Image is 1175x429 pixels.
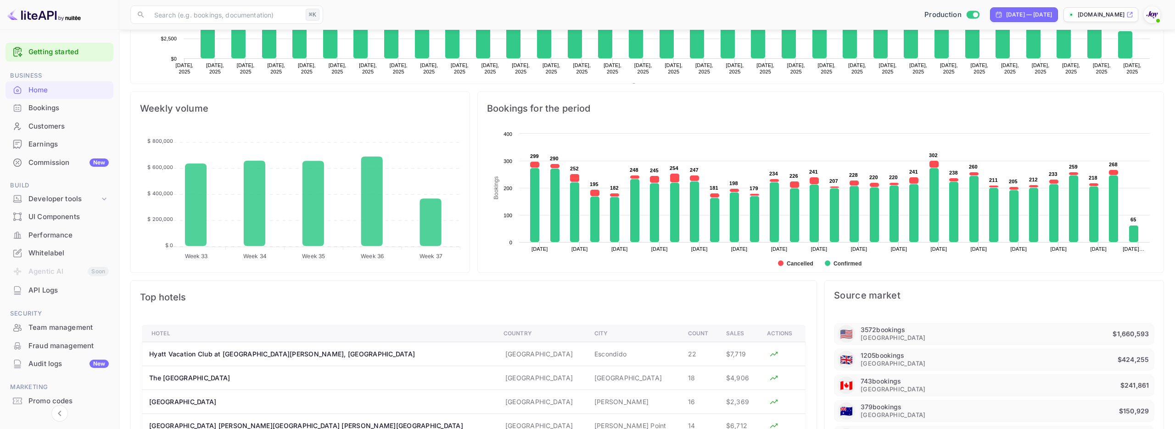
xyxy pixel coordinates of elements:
[789,173,798,179] text: 226
[851,246,867,252] text: [DATE]
[28,158,109,168] div: Commission
[147,138,173,144] tspan: $ 800,000
[681,325,719,342] th: Count
[838,377,855,394] div: Canada
[767,347,781,361] button: Analyze hotel markup performance
[6,337,113,355] div: Fraud management
[891,246,907,252] text: [DATE]
[302,253,325,260] tspan: Week 35
[719,342,760,366] td: $7,719
[571,246,588,252] text: [DATE]
[969,164,978,169] text: 260
[237,62,255,74] text: [DATE], 2025
[840,324,853,344] span: United States
[787,260,813,267] text: Cancelled
[496,342,587,366] td: [GEOGRAPHIC_DATA]
[28,396,109,406] div: Promo codes
[543,62,560,74] text: [DATE], 2025
[771,246,788,252] text: [DATE]
[6,244,113,261] a: Whitelabel
[681,342,719,366] td: 22
[861,333,926,342] span: [GEOGRAPHIC_DATA]
[809,169,818,175] text: 241
[6,118,113,135] a: Customers
[504,158,512,164] text: 300
[1109,162,1118,167] text: 268
[651,246,668,252] text: [DATE]
[670,165,679,171] text: 254
[171,56,177,62] text: $0
[390,62,408,74] text: [DATE], 2025
[767,395,781,409] button: Analyze hotel markup performance
[28,285,109,296] div: API Logs
[6,81,113,98] a: Home
[630,167,638,173] text: 248
[949,170,958,175] text: 238
[610,185,619,191] text: 182
[829,178,838,184] text: 207
[587,342,681,366] td: Escondido
[838,325,855,343] div: United States
[1069,164,1078,169] text: 259
[28,359,109,369] div: Audit logs
[769,171,778,176] text: 234
[28,322,109,333] div: Team management
[1078,11,1125,19] p: [DOMAIN_NAME]
[1118,354,1151,365] p: $424,255
[142,390,496,414] th: [GEOGRAPHIC_DATA]
[587,366,681,390] td: [GEOGRAPHIC_DATA]
[6,99,113,116] a: Bookings
[840,350,853,370] span: United States
[243,253,267,260] tspan: Week 34
[6,154,113,171] a: CommissionNew
[267,62,285,74] text: [DATE], 2025
[6,226,113,244] div: Performance
[760,325,806,342] th: Actions
[6,226,113,243] a: Performance
[971,62,989,74] text: [DATE], 2025
[731,246,748,252] text: [DATE]
[834,260,862,267] text: Confirmed
[573,62,591,74] text: [DATE], 2025
[1009,179,1018,184] text: 205
[512,62,530,74] text: [DATE], 2025
[861,377,901,385] p: 743 bookings
[550,156,559,161] text: 290
[750,186,758,191] text: 179
[496,366,587,390] td: [GEOGRAPHIC_DATA]
[921,10,983,20] div: Switch to Sandbox mode
[142,325,496,342] th: Hotel
[1124,62,1141,74] text: [DATE], 2025
[787,62,805,74] text: [DATE], 2025
[504,186,512,191] text: 200
[1123,246,1144,252] text: [DATE]…
[532,246,548,252] text: [DATE]
[909,169,918,175] text: 241
[861,411,926,419] span: [GEOGRAPHIC_DATA]
[1093,62,1111,74] text: [DATE], 2025
[665,62,683,74] text: [DATE], 2025
[861,359,926,368] span: [GEOGRAPHIC_DATA]
[1006,11,1052,19] div: [DATE] — [DATE]
[611,246,628,252] text: [DATE]
[848,62,866,74] text: [DATE], 2025
[185,253,208,260] tspan: Week 33
[6,309,113,319] span: Security
[149,6,302,24] input: Search (e.g. bookings, documentation)
[6,154,113,172] div: CommissionNew
[28,194,100,204] div: Developer tools
[729,181,738,186] text: 198
[487,101,1154,116] span: Bookings for the period
[420,253,442,260] tspan: Week 37
[361,253,384,260] tspan: Week 36
[6,282,113,299] div: API Logs
[681,390,719,414] td: 16
[695,62,713,74] text: [DATE], 2025
[719,325,760,342] th: Sales
[940,62,958,74] text: [DATE], 2025
[329,62,347,74] text: [DATE], 2025
[909,62,927,74] text: [DATE], 2025
[1130,217,1136,222] text: 65
[6,319,113,337] div: Team management
[504,131,512,137] text: 400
